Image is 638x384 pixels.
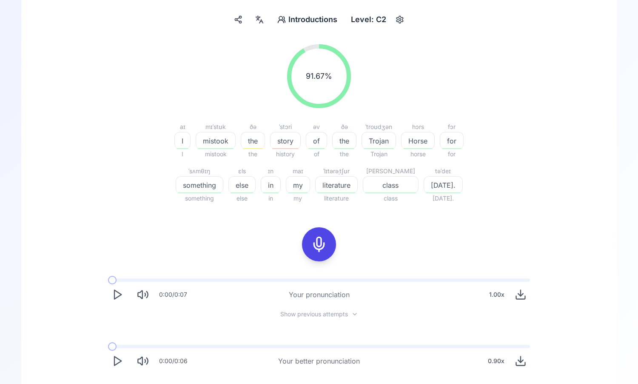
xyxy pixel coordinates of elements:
button: Play [108,285,127,304]
div: 0.90 x [484,352,508,370]
button: mistook [196,132,236,149]
button: Introductions [274,12,341,27]
span: for [440,136,463,146]
div: mɪˈstʊk [196,122,236,132]
button: for [440,132,464,149]
div: 0:00 / 0:07 [159,290,187,299]
span: [DATE]. [424,180,462,190]
span: mistook [196,136,235,146]
button: the [241,132,265,149]
div: ðə [241,122,265,132]
span: else [229,180,255,190]
span: mistook [196,149,236,159]
button: Trojan [362,132,396,149]
div: [PERSON_NAME] [363,166,419,176]
span: for [440,149,464,159]
button: my [286,176,310,193]
span: Introductions [288,14,337,26]
button: of [306,132,327,149]
span: of [306,149,327,159]
div: ˈsʌmθɪŋ [176,166,223,176]
span: Trojan [362,149,396,159]
span: of [306,136,327,146]
span: in [261,180,280,190]
button: Play [108,352,127,370]
div: 1.00 x [486,286,508,303]
span: the [241,149,265,159]
button: something [176,176,223,193]
button: Mute [134,285,152,304]
span: else [228,193,256,203]
div: ɛls [228,166,256,176]
span: I [175,136,190,146]
button: literature [315,176,358,193]
span: my [286,180,310,190]
button: Mute [134,352,152,370]
div: maɪ [286,166,310,176]
span: something [176,180,223,190]
button: I [174,132,191,149]
span: class [363,180,418,190]
span: 91.67 % [306,70,332,82]
button: story [270,132,301,149]
div: ɪn [261,166,281,176]
span: literature [316,180,357,190]
button: Download audio [511,285,530,304]
div: aɪ [174,122,191,132]
span: the [332,149,356,159]
div: Your pronunciation [289,289,350,300]
div: təˈdeɪ [424,166,463,176]
div: Level: C2 [347,12,390,27]
div: əv [306,122,327,132]
span: class [363,193,419,203]
span: I [174,149,191,159]
button: Download audio [511,352,530,370]
div: ˈlɪtərəˌtʃʊr [315,166,358,176]
span: the [333,136,356,146]
div: fɔr [440,122,464,132]
button: Level: C2 [347,12,407,27]
span: history [270,149,301,159]
button: the [332,132,356,149]
div: Your better pronunciation [278,356,360,366]
span: Show previous attempts [280,310,348,318]
span: something [176,193,223,203]
div: ˈtroʊdʒən [362,122,396,132]
button: Horse [401,132,435,149]
span: Horse [402,136,434,146]
span: horse [401,149,435,159]
span: Trojan [362,136,396,146]
div: 0:00 / 0:06 [159,357,188,365]
span: in [261,193,281,203]
button: class [363,176,419,193]
button: in [261,176,281,193]
div: ˈstɔri [270,122,301,132]
span: [DATE]. [424,193,463,203]
span: story [271,136,300,146]
span: literature [315,193,358,203]
button: else [228,176,256,193]
div: hɔrs [401,122,435,132]
button: Show previous attempts [273,311,365,318]
div: ðə [332,122,356,132]
span: the [241,136,265,146]
button: [DATE]. [424,176,463,193]
span: my [286,193,310,203]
